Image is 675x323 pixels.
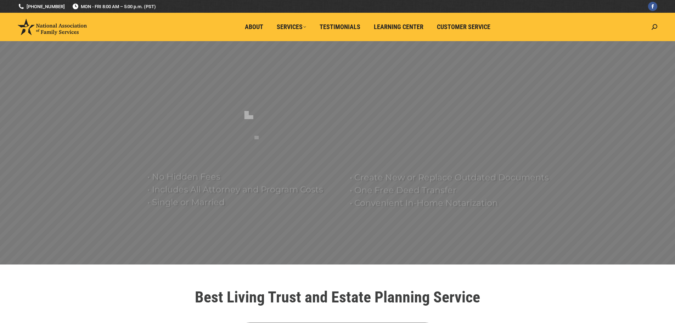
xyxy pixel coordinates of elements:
[72,3,156,10] span: MON - FRI 8:00 AM – 5:00 p.m. (PST)
[350,171,555,210] rs-layer: • Create New or Replace Outdated Documents • One Free Deed Transfer • Convenient In-Home Notariza...
[18,3,65,10] a: [PHONE_NUMBER]
[320,23,360,31] span: Testimonials
[369,20,428,34] a: Learning Center
[240,20,268,34] a: About
[139,289,536,305] h1: Best Living Trust and Estate Planning Service
[147,171,341,209] rs-layer: • No Hidden Fees • Includes All Attorney and Program Costs • Single or Married
[243,94,254,123] div: L
[18,19,87,35] img: National Association of Family Services
[437,23,490,31] span: Customer Service
[254,133,259,161] div: I
[277,23,306,31] span: Services
[648,2,657,11] a: Facebook page opens in new window
[245,23,263,31] span: About
[315,20,365,34] a: Testimonials
[374,23,423,31] span: Learning Center
[432,20,495,34] a: Customer Service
